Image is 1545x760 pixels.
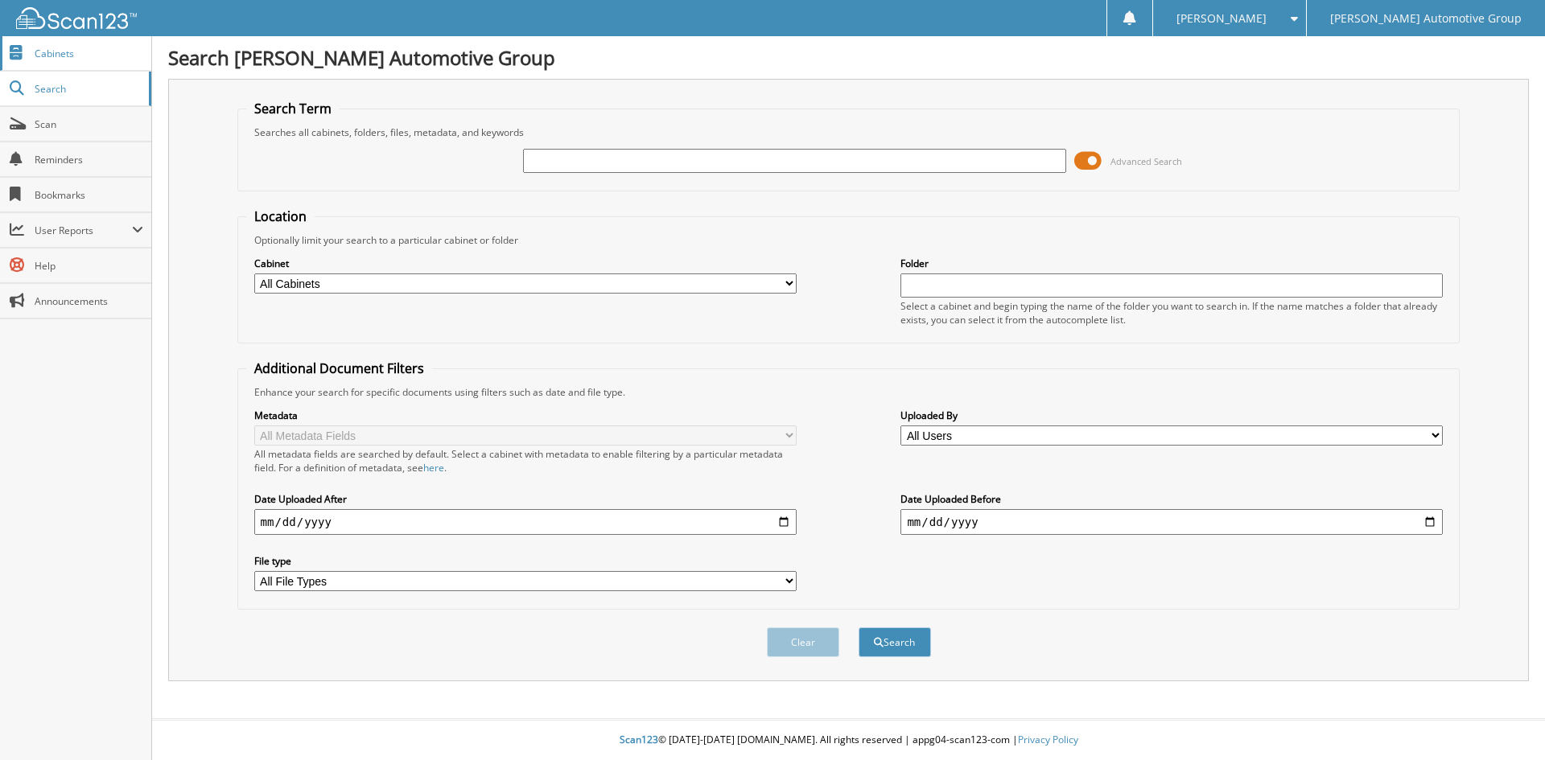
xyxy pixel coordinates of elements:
span: Search [35,82,141,96]
h1: Search [PERSON_NAME] Automotive Group [168,44,1529,71]
button: Clear [767,627,839,657]
label: Cabinet [254,257,797,270]
div: Optionally limit your search to a particular cabinet or folder [246,233,1452,247]
label: Date Uploaded Before [900,492,1443,506]
span: Advanced Search [1110,155,1182,167]
span: Help [35,259,143,273]
legend: Location [246,207,315,225]
span: User Reports [35,224,132,237]
div: Select a cabinet and begin typing the name of the folder you want to search in. If the name match... [900,299,1443,327]
span: [PERSON_NAME] Automotive Group [1330,14,1522,23]
input: end [900,509,1443,535]
a: here [423,461,444,474]
span: Cabinets [35,47,143,60]
button: Search [859,627,931,657]
label: Metadata [254,409,797,422]
img: scan123-logo-white.svg [16,7,137,29]
label: Uploaded By [900,409,1443,422]
iframe: Chat Widget [1465,683,1545,760]
span: Bookmarks [35,188,143,202]
div: All metadata fields are searched by default. Select a cabinet with metadata to enable filtering b... [254,447,797,474]
input: start [254,509,797,535]
span: Scan123 [620,733,658,746]
a: Privacy Policy [1018,733,1078,746]
span: Announcements [35,294,143,308]
span: Reminders [35,153,143,166]
div: Searches all cabinets, folders, files, metadata, and keywords [246,125,1452,139]
label: Date Uploaded After [254,492,797,506]
div: Enhance your search for specific documents using filters such as date and file type. [246,385,1452,399]
span: Scan [35,117,143,131]
span: [PERSON_NAME] [1176,14,1267,23]
label: Folder [900,257,1443,270]
div: © [DATE]-[DATE] [DOMAIN_NAME]. All rights reserved | appg04-scan123-com | [152,721,1545,760]
label: File type [254,554,797,568]
legend: Search Term [246,100,340,117]
legend: Additional Document Filters [246,359,432,377]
